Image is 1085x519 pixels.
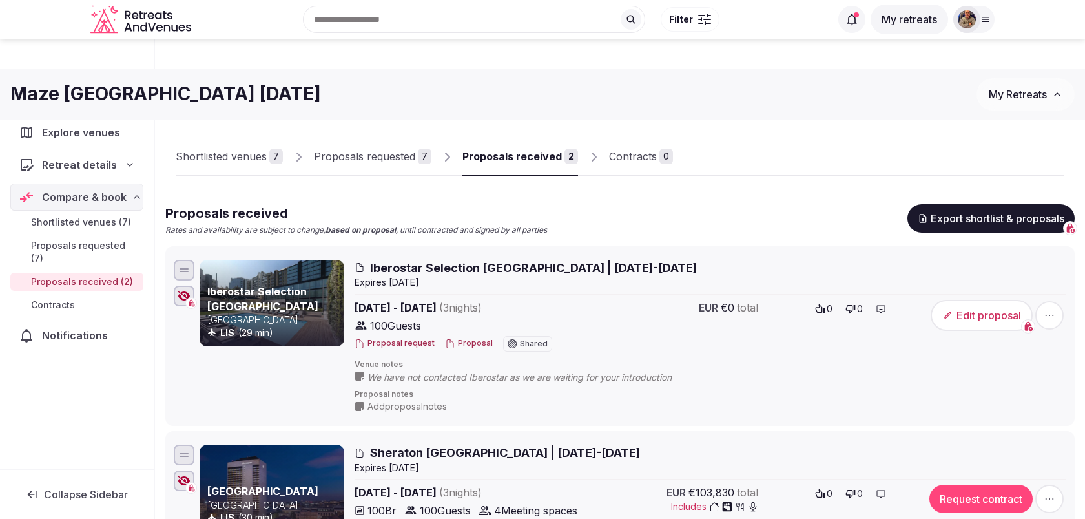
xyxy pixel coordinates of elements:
[10,296,143,314] a: Contracts
[520,340,548,348] span: Shared
[857,487,863,500] span: 0
[42,189,127,205] span: Compare & book
[418,149,431,164] div: 7
[220,326,234,339] button: LIS
[10,237,143,268] a: Proposals requested (7)
[666,485,686,500] span: EUR
[907,204,1075,233] button: Export shortlist & proposals
[176,138,283,176] a: Shortlisted venues7
[207,313,342,326] p: [GEOGRAPHIC_DATA]
[355,359,1066,370] span: Venue notes
[31,275,133,288] span: Proposals received (2)
[165,204,547,222] h2: Proposals received
[367,503,397,518] span: 100 Br
[445,338,493,349] button: Proposal
[10,213,143,231] a: Shortlisted venues (7)
[355,485,582,500] span: [DATE] - [DATE]
[44,488,128,501] span: Collapse Sidebar
[10,322,143,349] a: Notifications
[207,326,342,339] div: (29 min)
[976,78,1075,111] button: My Retreats
[355,338,435,349] button: Proposal request
[176,149,267,164] div: Shortlisted venues
[462,149,562,164] div: Proposals received
[220,327,234,338] a: LIS
[688,485,734,500] span: €103,830
[370,445,640,461] span: Sheraton [GEOGRAPHIC_DATA] | [DATE]-[DATE]
[871,5,948,34] button: My retreats
[370,318,421,334] span: 100 Guests
[842,300,867,318] button: 0
[367,400,447,413] span: Add proposal notes
[671,500,758,513] button: Includes
[661,7,719,32] button: Filter
[420,503,471,518] span: 100 Guests
[462,138,578,176] a: Proposals received2
[42,125,125,140] span: Explore venues
[10,119,143,146] a: Explore venues
[355,276,1066,289] div: Expire s [DATE]
[207,485,318,498] a: [GEOGRAPHIC_DATA]
[989,88,1047,101] span: My Retreats
[929,485,1033,513] button: Request contract
[827,487,832,500] span: 0
[737,485,758,500] span: total
[10,480,143,509] button: Collapse Sidebar
[90,5,194,34] svg: Retreats and Venues company logo
[827,302,832,315] span: 0
[314,138,431,176] a: Proposals requested7
[811,300,836,318] button: 0
[207,285,318,312] a: Iberostar Selection [GEOGRAPHIC_DATA]
[857,302,863,315] span: 0
[367,371,697,384] span: We have not contacted Iberostar as we are waiting for your introduction
[42,328,113,343] span: Notifications
[609,149,657,164] div: Contracts
[31,299,75,312] span: Contracts
[669,13,693,26] span: Filter
[737,300,758,315] span: total
[564,149,578,164] div: 2
[90,5,194,34] a: Visit the homepage
[31,216,131,229] span: Shortlisted venues (7)
[207,499,342,512] p: [GEOGRAPHIC_DATA]
[10,81,321,107] h1: Maze [GEOGRAPHIC_DATA] [DATE]
[31,239,138,265] span: Proposals requested (7)
[931,300,1033,331] button: Edit proposal
[494,503,577,518] span: 4 Meeting spaces
[370,260,697,276] span: Iberostar Selection [GEOGRAPHIC_DATA] | [DATE]-[DATE]
[811,485,836,503] button: 0
[10,273,143,291] a: Proposals received (2)
[842,485,867,503] button: 0
[439,486,482,499] span: ( 3 night s )
[355,389,1066,400] span: Proposal notes
[314,149,415,164] div: Proposals requested
[659,149,673,164] div: 0
[165,225,547,236] p: Rates and availability are subject to change, , until contracted and signed by all parties
[721,300,734,315] span: €0
[609,138,673,176] a: Contracts0
[871,13,948,26] a: My retreats
[355,461,1066,474] div: Expire s [DATE]
[439,301,482,314] span: ( 3 night s )
[699,300,718,315] span: EUR
[355,300,582,315] span: [DATE] - [DATE]
[42,157,117,173] span: Retreat details
[958,10,976,28] img: julen
[325,225,396,235] strong: based on proposal
[269,149,283,164] div: 7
